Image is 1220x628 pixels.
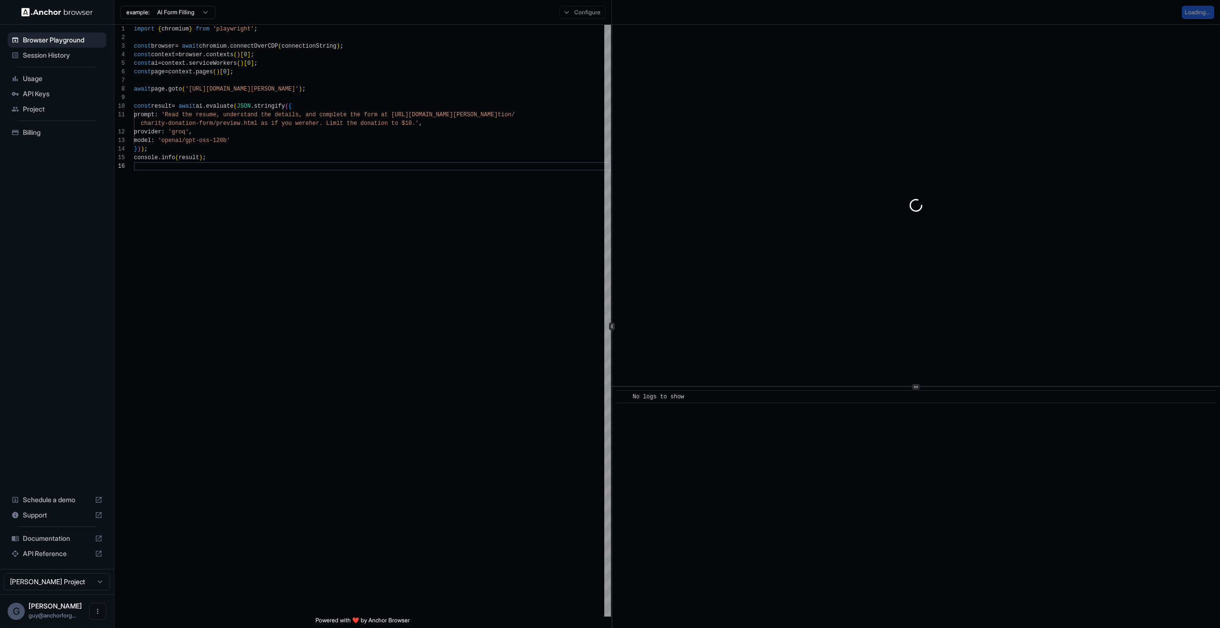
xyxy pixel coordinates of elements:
[633,394,684,400] span: No logs to show
[189,26,192,32] span: }
[288,103,292,110] span: {
[134,69,151,75] span: const
[196,69,213,75] span: pages
[114,33,125,42] div: 2
[340,43,343,50] span: ;
[114,162,125,171] div: 16
[175,154,178,161] span: (
[23,495,91,505] span: Schedule a demo
[29,612,76,619] span: guy@anchorforge.io
[151,43,175,50] span: browser
[134,129,162,135] span: provider
[23,549,91,558] span: API Reference
[199,43,227,50] span: chromium
[165,69,168,75] span: =
[244,51,247,58] span: 0
[151,69,165,75] span: page
[158,60,161,67] span: =
[114,85,125,93] div: 8
[8,48,106,63] div: Session History
[251,103,254,110] span: .
[114,76,125,85] div: 7
[126,9,150,16] span: example:
[134,26,154,32] span: import
[185,60,189,67] span: .
[196,103,203,110] span: ai
[114,128,125,136] div: 12
[216,69,220,75] span: )
[162,60,185,67] span: context
[254,60,257,67] span: ;
[23,74,102,83] span: Usage
[168,86,182,92] span: goto
[182,43,199,50] span: await
[114,102,125,111] div: 10
[134,60,151,67] span: const
[299,86,302,92] span: )
[302,86,305,92] span: ;
[192,69,195,75] span: .
[333,111,498,118] span: lete the form at [URL][DOMAIN_NAME][PERSON_NAME]
[251,51,254,58] span: ;
[154,111,158,118] span: :
[89,603,106,620] button: Open menu
[336,43,340,50] span: )
[8,507,106,523] div: Support
[185,86,299,92] span: '[URL][DOMAIN_NAME][PERSON_NAME]'
[21,8,93,17] img: Anchor Logo
[134,43,151,50] span: const
[175,51,178,58] span: =
[23,128,102,137] span: Billing
[23,510,91,520] span: Support
[203,51,206,58] span: .
[134,86,151,92] span: await
[282,43,336,50] span: connectionString
[168,129,189,135] span: 'groq'
[315,617,410,628] span: Powered with ❤️ by Anchor Browser
[134,146,137,152] span: }
[8,32,106,48] div: Browser Playground
[206,51,234,58] span: contexts
[168,69,192,75] span: context
[114,145,125,153] div: 14
[285,103,288,110] span: (
[134,111,154,118] span: prompt
[151,103,172,110] span: result
[226,43,230,50] span: .
[244,60,247,67] span: [
[23,51,102,60] span: Session History
[247,60,251,67] span: 0
[182,86,185,92] span: (
[134,103,151,110] span: const
[213,26,254,32] span: 'playwright'
[114,153,125,162] div: 15
[134,154,158,161] span: console
[158,154,161,161] span: .
[162,129,165,135] span: :
[151,137,154,144] span: :
[234,103,237,110] span: (
[114,25,125,33] div: 1
[8,492,106,507] div: Schedule a demo
[226,69,230,75] span: ]
[309,120,418,127] span: her. Limit the donation to $10.'
[162,26,189,32] span: chromium
[151,51,175,58] span: context
[254,103,285,110] span: stringify
[621,392,626,402] span: ​
[29,602,82,610] span: Guy Ben Simhon
[8,546,106,561] div: API Reference
[172,103,175,110] span: =
[23,104,102,114] span: Project
[278,43,282,50] span: (
[175,43,178,50] span: =
[8,101,106,117] div: Project
[234,51,237,58] span: (
[196,26,210,32] span: from
[220,69,223,75] span: [
[247,51,251,58] span: ]
[213,69,216,75] span: (
[419,120,422,127] span: ,
[151,60,158,67] span: ai
[144,146,148,152] span: ;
